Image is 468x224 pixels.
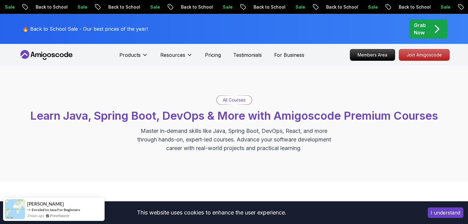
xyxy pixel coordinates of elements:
button: Products [119,51,148,64]
p: Master in-demand skills like Java, Spring Boot, DevOps, React, and more through hands-on, expert-... [131,127,338,153]
p: Back to School [69,4,111,10]
button: Accept cookies [428,207,463,218]
a: Pricing [205,51,221,59]
p: Sale [111,4,130,10]
p: Back to School [359,4,401,10]
span: 3 hours ago [27,213,44,218]
span: [PERSON_NAME] [27,201,64,207]
p: Back to School [287,4,329,10]
p: Grab Now [414,21,426,36]
span: -> [27,207,31,212]
span: Learn Java, Spring Boot, DevOps & More with Amigoscode Premium Courses [30,109,438,122]
p: Back to School [142,4,183,10]
p: All Courses [223,97,246,103]
a: Members Area [350,49,395,61]
p: Sale [329,4,348,10]
p: Members Area [350,49,395,60]
p: 🔥 Back to School Sale - Our best prices of the year! [22,25,148,33]
p: Products [119,51,141,59]
p: Back to School [214,4,256,10]
div: This website uses cookies to enhance the user experience. [5,206,418,219]
a: Testimonials [233,51,262,59]
p: Sale [401,4,421,10]
button: Resources [160,51,193,64]
a: ProveSource [50,213,69,218]
p: Join Amigoscode [399,49,449,60]
img: provesource social proof notification image [5,199,25,219]
p: Sale [256,4,276,10]
a: Enroled to Java For Beginners [32,207,80,212]
p: Sale [38,4,58,10]
a: For Business [274,51,304,59]
p: Resources [160,51,185,59]
a: Join Amigoscode [399,49,450,61]
p: Sale [183,4,203,10]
